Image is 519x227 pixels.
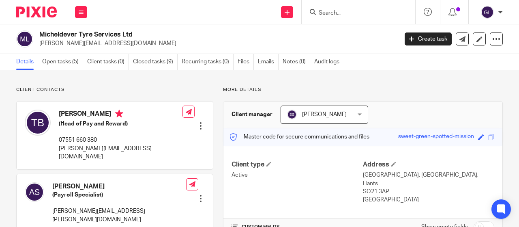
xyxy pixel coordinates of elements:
p: [PERSON_NAME][EMAIL_ADDRESS][DOMAIN_NAME] [59,145,182,161]
img: svg%3E [16,30,33,48]
h4: [PERSON_NAME] [52,182,186,191]
a: Closed tasks (9) [133,54,178,70]
h2: Micheldever Tyre Services Ltd [39,30,322,39]
h4: Address [363,160,494,169]
p: [GEOGRAPHIC_DATA] [363,196,494,204]
img: Pixie [16,6,57,17]
img: svg%3E [287,110,297,119]
a: Client tasks (0) [87,54,129,70]
img: svg%3E [481,6,494,19]
h5: (Payroll Specialist) [52,191,186,199]
h4: [PERSON_NAME] [59,110,182,120]
p: [PERSON_NAME][EMAIL_ADDRESS][PERSON_NAME][DOMAIN_NAME] [52,207,186,224]
p: More details [223,86,503,93]
p: Active [232,171,363,179]
img: svg%3E [25,110,51,136]
a: Audit logs [314,54,343,70]
p: [PERSON_NAME][EMAIL_ADDRESS][DOMAIN_NAME] [39,39,392,48]
i: Primary [115,110,123,118]
h4: Client type [232,160,363,169]
a: Notes (0) [283,54,310,70]
h3: Client manager [232,110,272,119]
img: svg%3E [25,182,44,202]
p: 07551 660 380 [59,136,182,144]
a: Recurring tasks (0) [182,54,234,70]
a: Emails [258,54,279,70]
a: Open tasks (5) [42,54,83,70]
div: sweet-green-spotted-mission [398,132,474,142]
p: Master code for secure communications and files [229,133,369,141]
h5: (Head of Pay and Reward) [59,120,182,128]
input: Search [318,10,391,17]
a: Create task [405,32,452,45]
p: Client contacts [16,86,213,93]
p: SO21 3AP [363,188,494,196]
p: [GEOGRAPHIC_DATA], [GEOGRAPHIC_DATA], Hants [363,171,494,188]
a: Files [238,54,254,70]
a: Details [16,54,38,70]
span: [PERSON_NAME] [302,112,347,117]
